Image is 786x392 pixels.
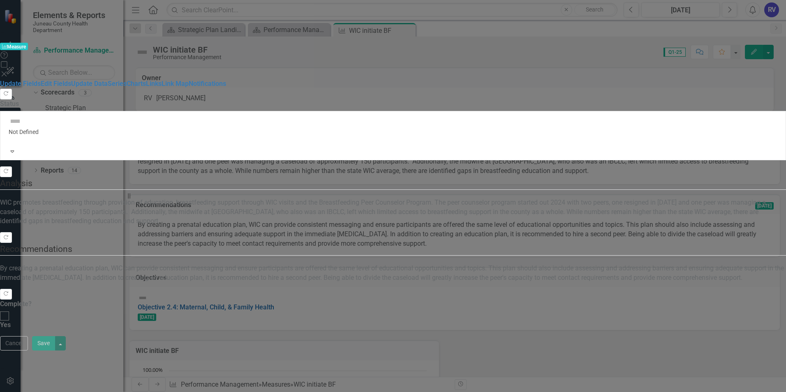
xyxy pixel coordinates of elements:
a: Series [108,80,127,88]
div: Not Defined [9,128,777,136]
button: Save [32,336,55,350]
a: Link Map [162,80,189,88]
a: Update Data [71,80,108,88]
a: Edit Fields [41,80,71,88]
a: Charts [127,80,146,88]
a: Links [146,80,162,88]
a: Notifications [189,80,226,88]
img: Not Defined [9,115,22,128]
